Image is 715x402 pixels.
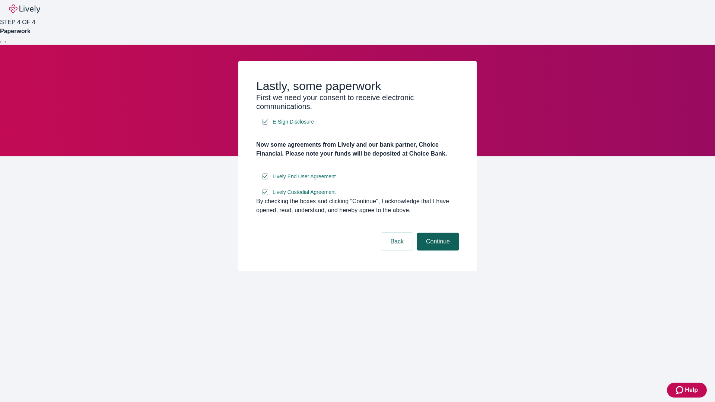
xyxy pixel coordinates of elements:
img: Lively [9,4,40,13]
span: Lively End User Agreement [273,173,336,181]
div: By checking the boxes and clicking “Continue", I acknowledge that I have opened, read, understand... [256,197,459,215]
h3: First we need your consent to receive electronic communications. [256,93,459,111]
span: E-Sign Disclosure [273,118,314,126]
button: Zendesk support iconHelp [667,383,707,398]
a: e-sign disclosure document [271,117,315,127]
span: Help [685,386,698,395]
svg: Zendesk support icon [676,386,685,395]
h4: Now some agreements from Lively and our bank partner, Choice Financial. Please note your funds wi... [256,140,459,158]
h2: Lastly, some paperwork [256,79,459,93]
button: Back [381,233,413,251]
span: Lively Custodial Agreement [273,188,336,196]
button: Continue [417,233,459,251]
a: e-sign disclosure document [271,172,337,181]
a: e-sign disclosure document [271,188,337,197]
